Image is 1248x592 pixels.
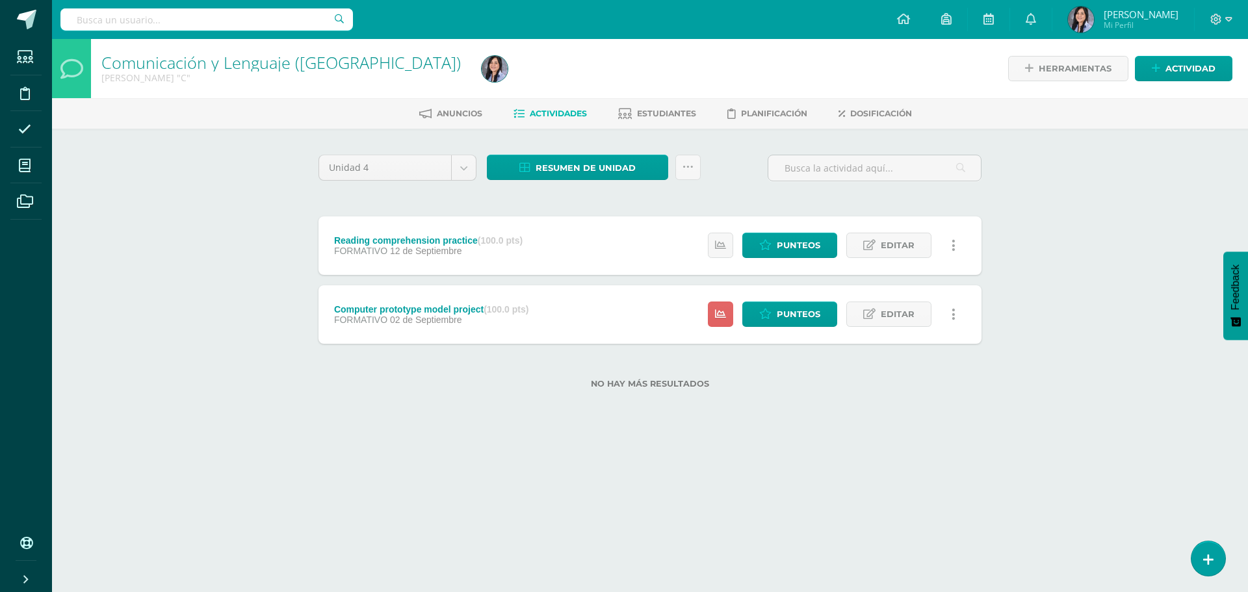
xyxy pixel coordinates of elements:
[742,233,837,258] a: Punteos
[334,315,387,325] span: FORMATIVO
[334,304,528,315] div: Computer prototype model project
[329,155,441,180] span: Unidad 4
[768,155,981,181] input: Busca la actividad aquí...
[390,315,462,325] span: 02 de Septiembre
[1104,8,1178,21] span: [PERSON_NAME]
[1008,56,1128,81] a: Herramientas
[1039,57,1111,81] span: Herramientas
[618,103,696,124] a: Estudiantes
[838,103,912,124] a: Dosificación
[881,302,915,326] span: Editar
[881,233,915,257] span: Editar
[536,156,636,180] span: Resumen de unidad
[1223,251,1248,340] button: Feedback - Mostrar encuesta
[487,155,668,180] a: Resumen de unidad
[777,302,820,326] span: Punteos
[101,51,461,73] a: Comunicación y Lenguaje ([GEOGRAPHIC_DATA])
[318,379,981,389] label: No hay más resultados
[742,302,837,327] a: Punteos
[484,304,528,315] strong: (100.0 pts)
[1068,6,1094,32] img: 055d0232309eceac77de527047121526.png
[478,235,523,246] strong: (100.0 pts)
[1135,56,1232,81] a: Actividad
[530,109,587,118] span: Actividades
[513,103,587,124] a: Actividades
[727,103,807,124] a: Planificación
[319,155,476,180] a: Unidad 4
[101,71,466,84] div: Quinto Bachillerato 'C'
[1165,57,1215,81] span: Actividad
[741,109,807,118] span: Planificación
[60,8,353,31] input: Busca un usuario...
[419,103,482,124] a: Anuncios
[850,109,912,118] span: Dosificación
[637,109,696,118] span: Estudiantes
[101,53,466,71] h1: Comunicación y Lenguaje (Inglés)
[390,246,462,256] span: 12 de Septiembre
[777,233,820,257] span: Punteos
[334,246,387,256] span: FORMATIVO
[482,56,508,82] img: 055d0232309eceac77de527047121526.png
[437,109,482,118] span: Anuncios
[1104,19,1178,31] span: Mi Perfil
[1230,264,1241,310] span: Feedback
[334,235,523,246] div: Reading comprehension practice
